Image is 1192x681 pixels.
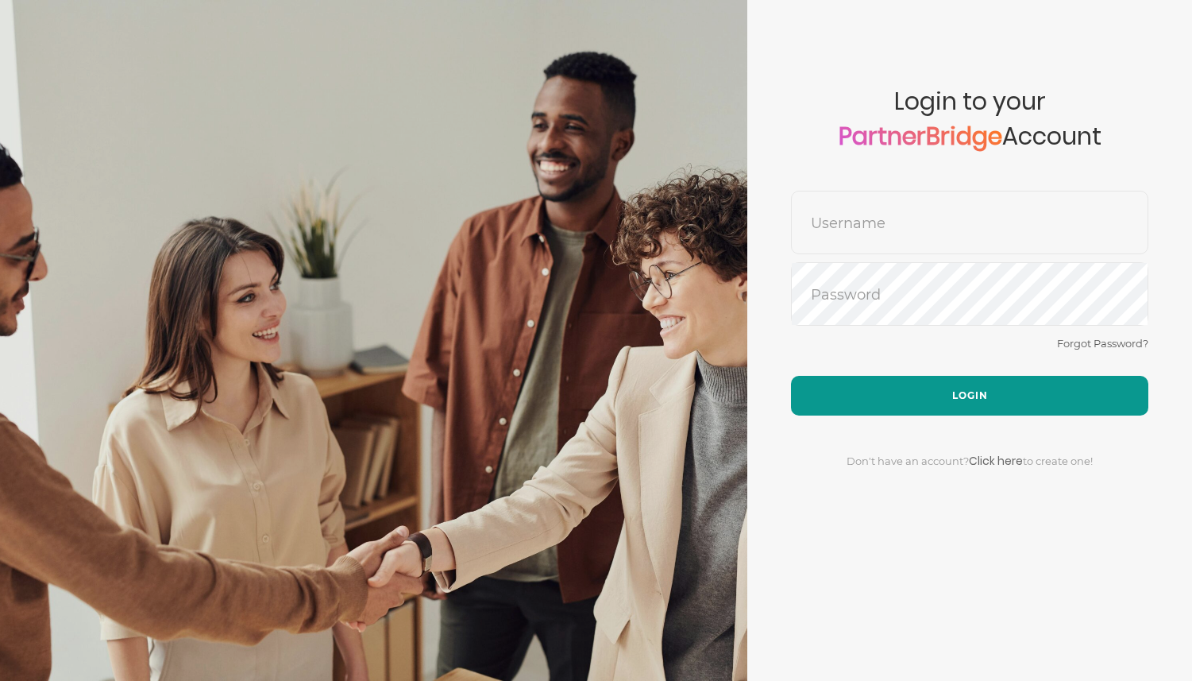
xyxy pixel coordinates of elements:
[791,87,1148,191] span: Login to your Account
[847,455,1093,467] span: Don't have an account? to create one!
[1057,337,1148,350] a: Forgot Password?
[791,376,1148,416] button: Login
[969,453,1023,469] a: Click here
[839,119,1002,153] a: PartnerBridge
